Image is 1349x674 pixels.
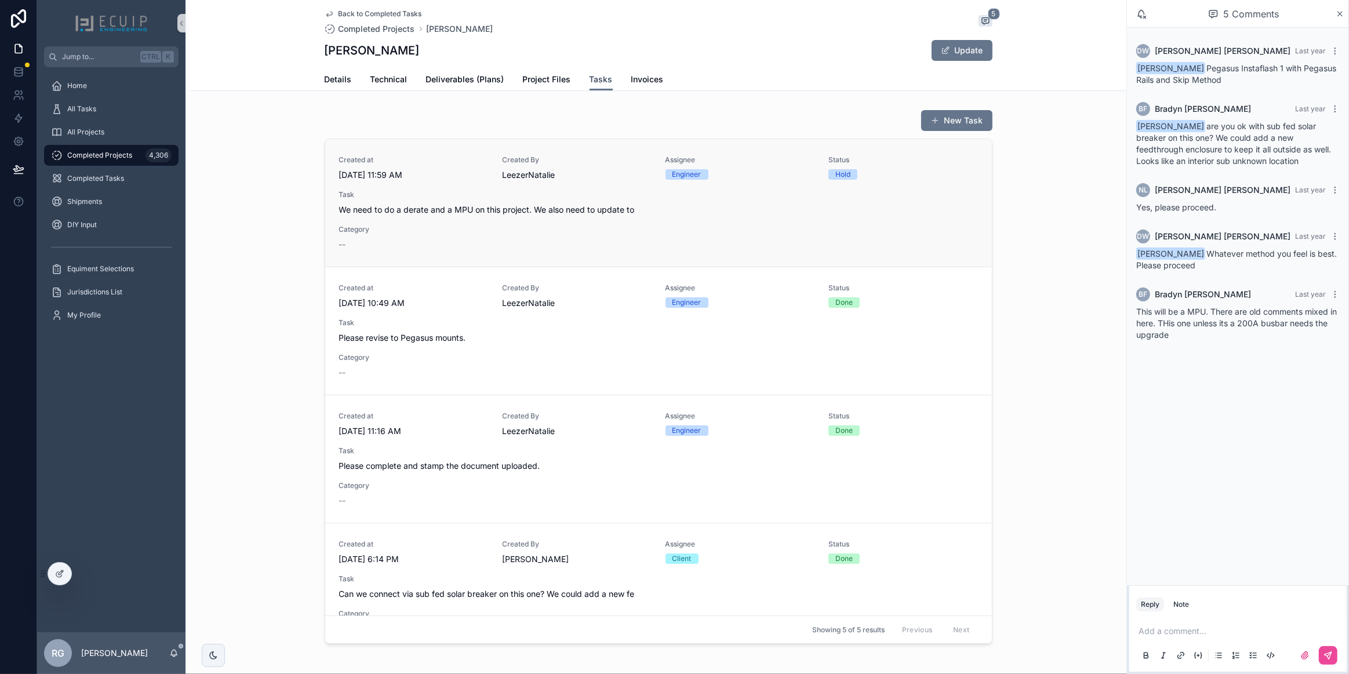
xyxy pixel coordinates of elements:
[988,8,1000,20] span: 5
[1295,46,1326,55] span: Last year
[67,127,104,137] span: All Projects
[590,69,613,91] a: Tasks
[67,264,134,274] span: Equiment Selections
[325,523,992,651] a: Created at[DATE] 6:14 PMCreated By[PERSON_NAME]AssigneeClientStatusDoneTaskCan we connect via sub...
[67,81,87,90] span: Home
[44,145,179,166] a: Completed Projects4,306
[140,51,161,63] span: Ctrl
[835,425,853,436] div: Done
[672,297,701,308] div: Engineer
[828,283,978,293] span: Status
[163,52,173,61] span: K
[67,174,124,183] span: Completed Tasks
[1136,63,1336,85] span: Pegasus Instaflash 1 with Pegasus Rails and Skip Method
[1155,45,1290,57] span: [PERSON_NAME] [PERSON_NAME]
[1136,121,1331,166] span: are you ok with sub fed solar breaker on this one? We could add a new feedthrough enclosure to ke...
[812,625,885,635] span: Showing 5 of 5 results
[44,214,179,235] a: DIY Input
[502,553,652,565] span: [PERSON_NAME]
[67,311,101,320] span: My Profile
[1136,249,1337,270] span: Whatever method you feel is best. Please proceed
[339,283,489,293] span: Created at
[339,446,978,456] span: Task
[339,553,489,565] span: [DATE] 6:14 PM
[370,69,408,92] a: Technical
[502,297,652,309] span: LeezerNatalie
[339,481,489,490] span: Category
[44,75,179,96] a: Home
[1137,232,1150,241] span: DW
[339,609,489,618] span: Category
[325,9,422,19] a: Back to Completed Tasks
[1295,104,1326,113] span: Last year
[67,104,96,114] span: All Tasks
[426,74,504,85] span: Deliverables (Plans)
[1295,290,1326,298] span: Last year
[427,23,493,35] a: [PERSON_NAME]
[828,411,978,421] span: Status
[828,155,978,165] span: Status
[1139,290,1148,299] span: BF
[339,460,978,472] span: Please complete and stamp the document uploaded.
[932,40,992,61] button: Update
[631,74,664,85] span: Invoices
[339,239,346,250] span: --
[339,190,978,199] span: Task
[37,67,186,341] div: scrollable content
[523,69,571,92] a: Project Files
[339,225,489,234] span: Category
[339,353,489,362] span: Category
[666,283,815,293] span: Assignee
[339,367,346,378] span: --
[672,425,701,436] div: Engineer
[502,169,652,181] span: LeezerNatalie
[1173,600,1189,609] div: Note
[1155,289,1251,300] span: Bradyn [PERSON_NAME]
[325,395,992,523] a: Created at[DATE] 11:16 AMCreated ByLeezerNatalieAssigneeEngineerStatusDoneTaskPlease complete and...
[44,191,179,212] a: Shipments
[44,46,179,67] button: Jump to...CtrlK
[339,574,978,584] span: Task
[325,42,420,59] h1: [PERSON_NAME]
[1155,231,1290,242] span: [PERSON_NAME] [PERSON_NAME]
[146,148,172,162] div: 4,306
[828,540,978,549] span: Status
[339,169,489,181] span: [DATE] 11:59 AM
[339,495,346,507] span: --
[835,553,853,564] div: Done
[1223,7,1279,21] span: 5 Comments
[339,204,978,216] span: We need to do a derate and a MPU on this project. We also need to update to
[44,168,179,189] a: Completed Tasks
[339,411,489,421] span: Created at
[67,287,122,297] span: Jurisdictions List
[1136,202,1216,212] span: Yes, please proceed.
[921,110,992,131] a: New Task
[339,332,978,344] span: Please revise to Pegasus mounts.
[44,282,179,303] a: Jurisdictions List
[325,23,415,35] a: Completed Projects
[1169,598,1194,611] button: Note
[666,540,815,549] span: Assignee
[835,169,850,180] div: Hold
[44,99,179,119] a: All Tasks
[44,122,179,143] a: All Projects
[835,297,853,308] div: Done
[1136,307,1337,340] span: This will be a MPU. There are old comments mixed in here. THis one unless its a 200A busbar needs...
[1136,120,1205,132] span: [PERSON_NAME]
[339,155,489,165] span: Created at
[502,540,652,549] span: Created By
[1136,598,1164,611] button: Reply
[523,74,571,85] span: Project Files
[67,220,97,229] span: DIY Input
[979,15,992,29] button: 5
[339,297,489,309] span: [DATE] 10:49 AM
[1155,184,1290,196] span: [PERSON_NAME] [PERSON_NAME]
[67,151,132,160] span: Completed Projects
[502,411,652,421] span: Created By
[1155,103,1251,115] span: Bradyn [PERSON_NAME]
[631,69,664,92] a: Invoices
[339,9,422,19] span: Back to Completed Tasks
[1136,247,1205,260] span: [PERSON_NAME]
[502,283,652,293] span: Created By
